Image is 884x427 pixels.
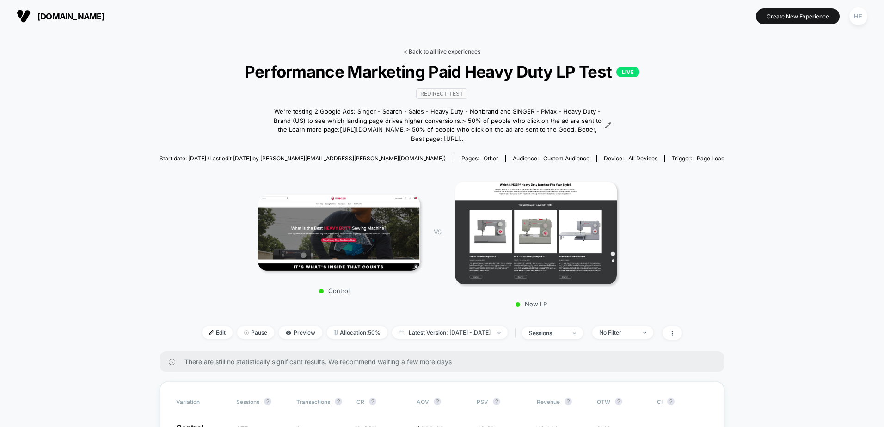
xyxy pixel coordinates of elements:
[434,398,441,405] button: ?
[512,326,522,340] span: |
[160,155,446,162] span: Start date: [DATE] (Last edit [DATE] by [PERSON_NAME][EMAIL_ADDRESS][PERSON_NAME][DOMAIN_NAME])
[484,155,498,162] span: other
[184,358,706,366] span: There are still no statistically significant results. We recommend waiting a few more days
[697,155,724,162] span: Page Load
[296,398,330,405] span: Transactions
[847,7,870,26] button: HE
[513,155,589,162] div: Audience:
[667,398,675,405] button: ?
[849,7,867,25] div: HE
[597,398,648,405] span: OTW
[399,330,404,335] img: calendar
[209,330,214,335] img: edit
[450,300,612,308] p: New LP
[599,329,636,336] div: No Filter
[14,9,107,24] button: [DOMAIN_NAME]
[188,62,696,81] span: Performance Marketing Paid Heavy Duty LP Test
[477,398,488,405] span: PSV
[37,12,104,21] span: [DOMAIN_NAME]
[264,398,271,405] button: ?
[334,330,338,335] img: rebalance
[657,398,708,405] span: CI
[273,107,603,143] span: We're testing 2 Google Ads: Singer - Search - Sales - Heavy Duty - Nonbrand and SINGER - PMax - H...
[573,332,576,334] img: end
[176,398,227,405] span: Variation
[672,155,724,162] div: Trigger:
[417,398,429,405] span: AOV
[628,155,657,162] span: all devices
[369,398,376,405] button: ?
[416,88,467,99] span: Redirect Test
[392,326,508,339] span: Latest Version: [DATE] - [DATE]
[529,329,566,336] div: sessions
[244,330,249,335] img: end
[17,9,31,23] img: Visually logo
[404,48,480,55] a: < Back to all live experiences
[615,398,622,405] button: ?
[497,332,501,334] img: end
[279,326,322,339] span: Preview
[565,398,572,405] button: ?
[461,155,498,162] div: Pages:
[356,398,364,405] span: CR
[327,326,387,339] span: Allocation: 50%
[643,332,646,334] img: end
[455,182,617,284] img: New LP main
[236,398,259,405] span: Sessions
[202,326,233,339] span: Edit
[543,155,589,162] span: Custom Audience
[616,67,639,77] p: LIVE
[253,287,415,294] p: Control
[434,228,441,236] span: VS
[237,326,274,339] span: Pause
[258,195,420,271] img: Control main
[756,8,840,24] button: Create New Experience
[493,398,500,405] button: ?
[596,155,664,162] span: Device:
[537,398,560,405] span: Revenue
[335,398,342,405] button: ?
